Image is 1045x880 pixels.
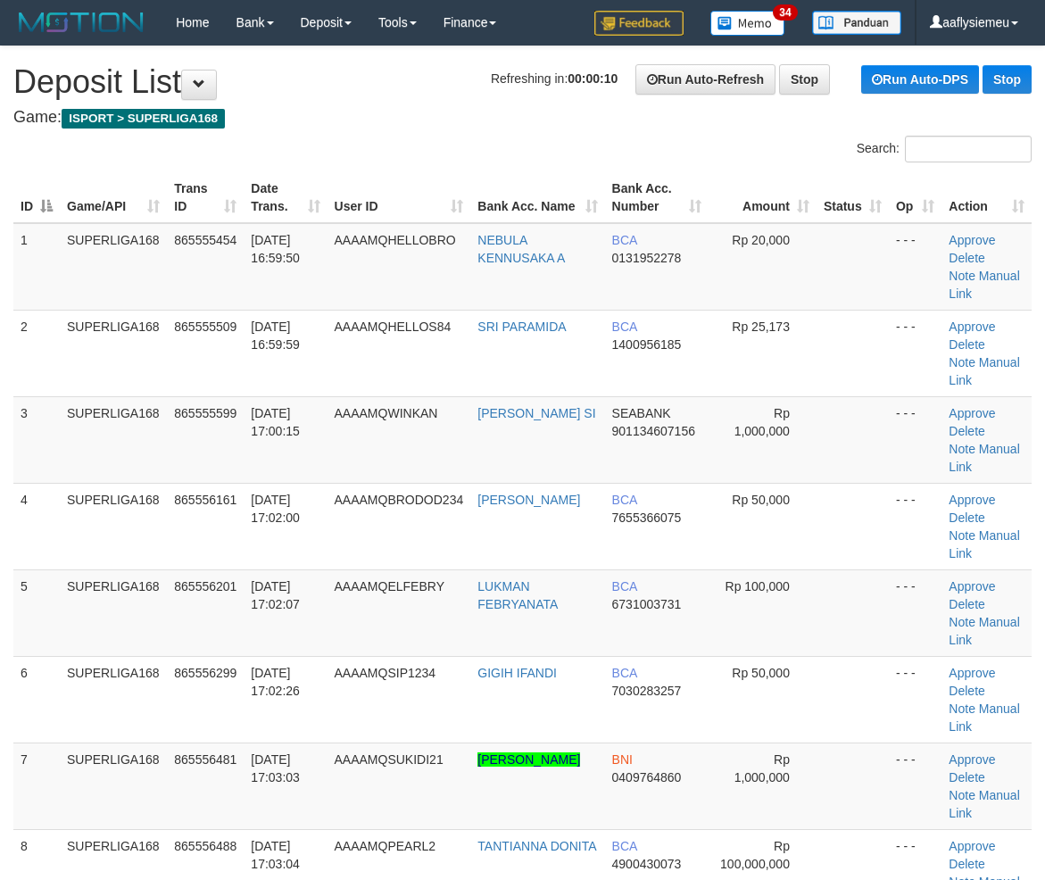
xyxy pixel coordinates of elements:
span: 865556201 [174,579,236,594]
span: 34 [773,4,797,21]
img: Button%20Memo.svg [710,11,785,36]
a: Note [949,788,975,802]
a: Approve [949,493,995,507]
span: AAAAMQELFEBRY [335,579,444,594]
th: Bank Acc. Number: activate to sort column ascending [605,172,709,223]
td: 2 [13,310,60,396]
a: GIGIH IFANDI [477,666,557,680]
a: Note [949,269,975,283]
a: Delete [949,857,984,871]
span: [DATE] 17:02:26 [251,666,300,698]
label: Search: [857,136,1032,162]
span: [DATE] 16:59:50 [251,233,300,265]
span: ISPORT > SUPERLIGA168 [62,109,225,129]
img: panduan.png [812,11,901,35]
span: SEABANK [612,406,671,420]
td: - - - [889,483,941,569]
td: 6 [13,656,60,743]
a: Approve [949,839,995,853]
td: 7 [13,743,60,829]
a: Manual Link [949,702,1019,734]
span: Rp 1,000,000 [734,752,790,785]
span: AAAAMQHELLOBRO [335,233,456,247]
a: Approve [949,752,995,767]
a: Delete [949,424,984,438]
td: - - - [889,396,941,483]
a: NEBULA KENNUSAKA A [477,233,565,265]
td: SUPERLIGA168 [60,223,167,311]
span: 865556161 [174,493,236,507]
a: Approve [949,233,995,247]
a: Manual Link [949,269,1019,301]
td: SUPERLIGA168 [60,743,167,829]
td: 1 [13,223,60,311]
a: Manual Link [949,355,1019,387]
span: BCA [612,493,637,507]
span: Copy 6731003731 to clipboard [612,597,682,611]
span: Copy 1400956185 to clipboard [612,337,682,352]
span: BCA [612,233,637,247]
th: Bank Acc. Name: activate to sort column ascending [470,172,604,223]
td: SUPERLIGA168 [60,310,167,396]
span: Rp 100,000,000 [720,839,790,871]
td: - - - [889,223,941,311]
a: LUKMAN FEBRYANATA [477,579,558,611]
a: TANTIANNA DONITA [477,839,596,853]
th: Game/API: activate to sort column ascending [60,172,167,223]
span: AAAAMQSUKIDI21 [335,752,444,767]
td: 3 [13,396,60,483]
a: Delete [949,337,984,352]
span: 865556481 [174,752,236,767]
th: Op: activate to sort column ascending [889,172,941,223]
span: AAAAMQPEARL2 [335,839,436,853]
a: Run Auto-DPS [861,65,979,94]
a: Note [949,442,975,456]
span: [DATE] 17:02:00 [251,493,300,525]
span: 865555454 [174,233,236,247]
span: [DATE] 17:03:04 [251,839,300,871]
a: [PERSON_NAME] [477,752,580,767]
td: 5 [13,569,60,656]
img: Feedback.jpg [594,11,684,36]
a: Stop [779,64,830,95]
a: Note [949,528,975,543]
td: SUPERLIGA168 [60,569,167,656]
td: - - - [889,743,941,829]
a: [PERSON_NAME] [477,493,580,507]
a: Delete [949,251,984,265]
td: SUPERLIGA168 [60,483,167,569]
span: [DATE] 17:03:03 [251,752,300,785]
a: Delete [949,770,984,785]
span: Rp 100,000 [726,579,790,594]
span: Rp 50,000 [732,666,790,680]
a: Delete [949,684,984,698]
th: User ID: activate to sort column ascending [328,172,471,223]
span: 865556488 [174,839,236,853]
input: Search: [905,136,1032,162]
span: AAAAMQHELLOS84 [335,320,452,334]
a: Stop [983,65,1032,94]
span: Copy 901134607156 to clipboard [612,424,695,438]
td: - - - [889,310,941,396]
th: Status: activate to sort column ascending [817,172,889,223]
a: Approve [949,666,995,680]
a: Manual Link [949,615,1019,647]
a: Run Auto-Refresh [635,64,775,95]
td: SUPERLIGA168 [60,656,167,743]
span: 865555509 [174,320,236,334]
span: [DATE] 17:02:07 [251,579,300,611]
span: 865555599 [174,406,236,420]
a: Note [949,615,975,629]
a: SRI PARAMIDA [477,320,566,334]
span: BCA [612,320,637,334]
span: AAAAMQWINKAN [335,406,438,420]
strong: 00:00:10 [568,71,618,86]
img: MOTION_logo.png [13,9,149,36]
a: Approve [949,406,995,420]
th: Trans ID: activate to sort column ascending [167,172,244,223]
span: Copy 0131952278 to clipboard [612,251,682,265]
span: Rp 20,000 [732,233,790,247]
span: Copy 4900430073 to clipboard [612,857,682,871]
th: ID: activate to sort column descending [13,172,60,223]
span: Refreshing in: [491,71,618,86]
